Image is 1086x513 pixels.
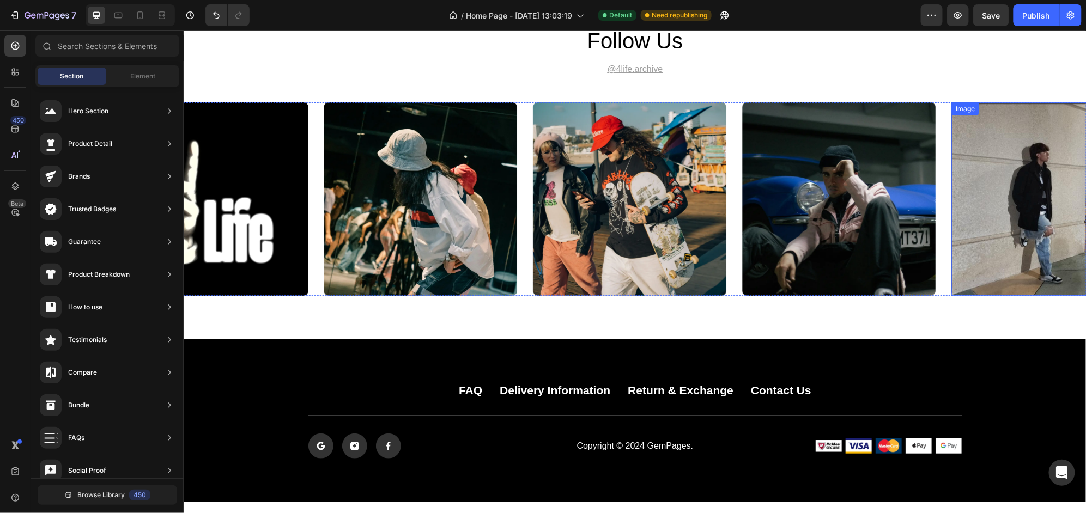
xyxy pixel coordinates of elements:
div: Trusted Badges [68,204,116,215]
button: Save [973,4,1009,26]
a: Return & Exchange [444,352,550,367]
img: gempages_564339224967382181-d132939e-f6a7-4f51-8189-5a342f7d1321.webp [752,408,778,423]
img: gempages_564339224967382181-3c107750-711b-4937-b6e6-67c7a3c0f279.webp [662,408,688,423]
img: gempages_564339224967382181-782b2e46-3f22-4512-b3da-d2b4c6426ca6.webp [722,408,748,423]
span: Need republishing [652,10,707,20]
div: 450 [10,116,26,125]
img: gempages_564339224967382181-75acf8eb-5c73-440a-8a24-507bac58e238.webp [632,408,658,423]
div: Beta [8,199,26,208]
div: Undo/Redo [205,4,250,26]
div: Product Detail [68,138,112,149]
img: gempages_564339224967382181-964ce749-8e50-4fa8-9bcc-0ab4a65028c8.jpg [768,72,961,265]
span: Element [130,71,155,81]
button: Browse Library450 [38,485,177,505]
div: Brands [68,171,90,182]
span: Save [982,11,1000,20]
span: Default [609,10,632,20]
input: Search Sections & Elements [35,35,179,57]
p: Copyright © 2024 GemPages. [345,410,558,422]
span: Section [60,71,84,81]
div: Product Breakdown [68,269,130,280]
div: Testimonials [68,334,107,345]
div: Compare [68,367,97,378]
span: Browse Library [77,490,125,500]
button: Publish [1014,4,1059,26]
a: FAQ [275,352,299,367]
a: Delivery Information [316,352,427,367]
img: gempages_564339224967382181-fbb3fd27-be62-48d2-9c9f-ee3beda30b80.webp [349,72,543,265]
div: Hero Section [68,106,108,117]
div: Guarantee [68,236,101,247]
span: Home Page - [DATE] 13:03:19 [466,10,572,21]
a: @4life.archive [424,34,480,43]
div: Image [770,74,793,83]
div: Publish [1023,10,1050,21]
img: gempages_564339224967382181-1e62cea2-ea31-464e-8248-9498308c5ae4.webp [559,72,752,265]
a: Contact Us [567,352,628,367]
div: 450 [129,490,150,500]
div: Open Intercom Messenger [1049,460,1075,486]
img: gempages_564339224967382181-f611b2e8-598b-44a6-8df5-9e1912cd73da.webp [692,408,718,423]
div: FAQs [68,432,84,443]
p: 7 [71,9,76,22]
div: Social Proof [68,465,106,476]
div: Bundle [68,400,89,411]
img: gempages_564339224967382181-f0bcde56-074e-4a8e-8bb5-a5a1f51244af.webp [140,72,333,265]
button: 7 [4,4,81,26]
span: / [461,10,464,21]
div: How to use [68,302,102,313]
